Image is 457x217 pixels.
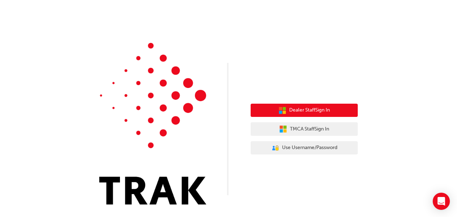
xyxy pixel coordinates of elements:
img: Trak [99,43,206,204]
span: Use Username/Password [282,144,337,152]
button: Dealer StaffSign In [251,104,358,117]
div: Open Intercom Messenger [433,193,450,210]
span: TMCA Staff Sign In [290,125,329,133]
button: Use Username/Password [251,141,358,155]
span: Dealer Staff Sign In [289,106,330,114]
button: TMCA StaffSign In [251,122,358,136]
